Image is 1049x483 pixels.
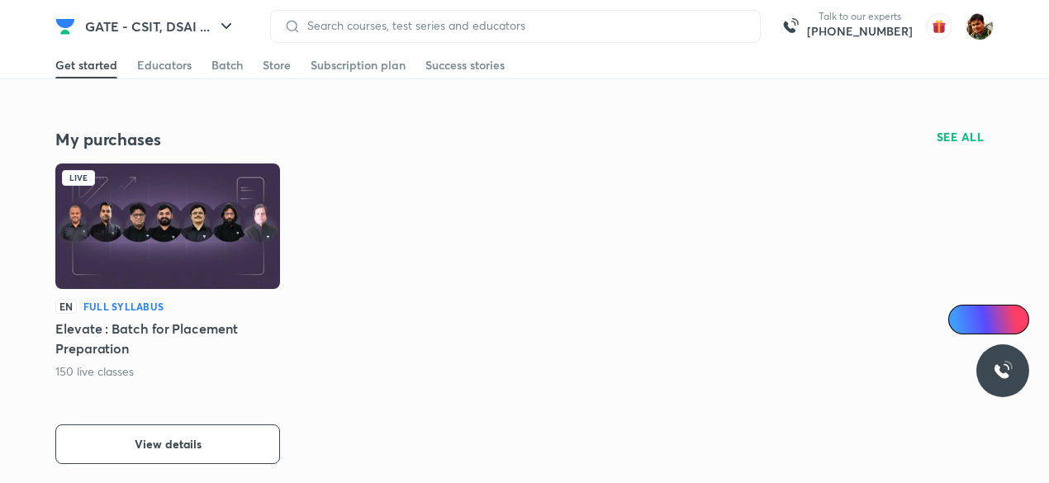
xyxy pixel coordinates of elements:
div: Get started [55,57,117,73]
a: Store [263,52,291,78]
input: Search courses, test series and educators [301,19,747,32]
a: Subscription plan [311,52,406,78]
img: Icon [958,313,971,326]
button: SEE ALL [927,124,994,150]
h5: Elevate : Batch for Placement Preparation [55,319,280,358]
div: Subscription plan [311,57,406,73]
div: Live [62,170,95,186]
img: Batch Thumbnail [55,163,280,289]
span: Ai Doubts [975,313,1019,326]
p: Talk to our experts [807,10,913,23]
div: Educators [137,57,192,73]
img: call-us [774,10,807,43]
p: 150 live classes [55,363,135,380]
a: Success stories [425,52,505,78]
a: Batch [211,52,243,78]
p: EN [55,299,77,314]
button: View details [55,424,280,464]
span: SEE ALL [937,131,985,143]
button: GATE - CSIT, DSAI ... [75,10,246,43]
img: ttu [993,361,1013,381]
img: Company Logo [55,17,75,36]
img: SUVRO [966,12,994,40]
h6: Full Syllabus [83,299,164,314]
a: Ai Doubts [948,305,1029,334]
span: View details [135,436,202,452]
img: avatar [926,13,952,40]
h4: My purchases [55,129,524,150]
div: Batch [211,57,243,73]
div: Store [263,57,291,73]
div: Success stories [425,57,505,73]
a: Educators [137,52,192,78]
a: [PHONE_NUMBER] [807,23,913,40]
a: Get started [55,52,117,78]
